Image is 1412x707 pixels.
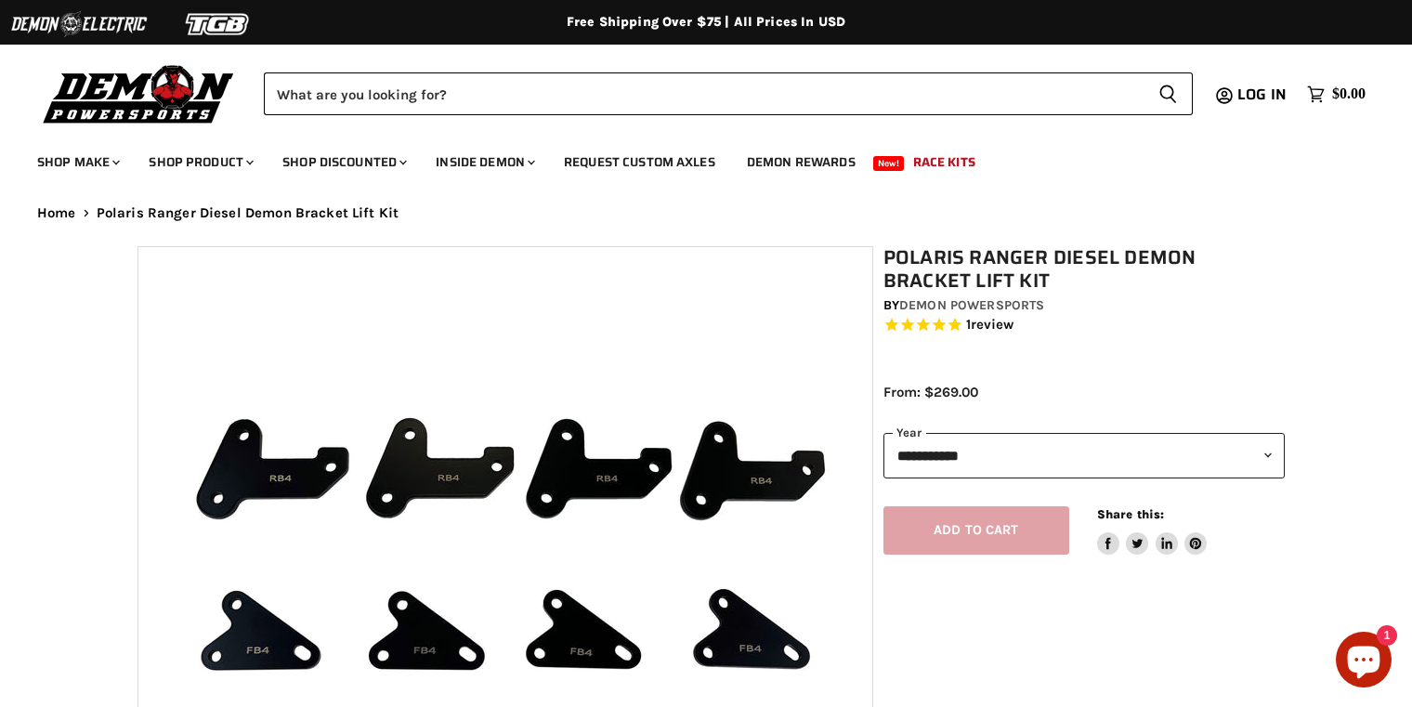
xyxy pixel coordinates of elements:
[883,433,1285,478] select: year
[1097,506,1208,556] aside: Share this:
[264,72,1193,115] form: Product
[883,246,1285,293] h1: Polaris Ranger Diesel Demon Bracket Lift Kit
[97,205,399,221] span: Polaris Ranger Diesel Demon Bracket Lift Kit
[149,7,288,42] img: TGB Logo 2
[733,143,869,181] a: Demon Rewards
[422,143,546,181] a: Inside Demon
[23,143,131,181] a: Shop Make
[883,295,1285,316] div: by
[23,136,1361,181] ul: Main menu
[37,60,241,126] img: Demon Powersports
[1332,85,1366,103] span: $0.00
[899,143,989,181] a: Race Kits
[268,143,418,181] a: Shop Discounted
[264,72,1144,115] input: Search
[1330,632,1397,692] inbox-online-store-chat: Shopify online store chat
[971,317,1014,334] span: review
[1229,86,1298,103] a: Log in
[1144,72,1193,115] button: Search
[1237,83,1287,106] span: Log in
[873,156,905,171] span: New!
[966,317,1014,334] span: 1 reviews
[883,316,1285,335] span: Rated 5.0 out of 5 stars 1 reviews
[899,297,1044,313] a: Demon Powersports
[1298,81,1375,108] a: $0.00
[550,143,729,181] a: Request Custom Axles
[883,384,978,400] span: From: $269.00
[37,205,76,221] a: Home
[9,7,149,42] img: Demon Electric Logo 2
[1097,507,1164,521] span: Share this:
[135,143,265,181] a: Shop Product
